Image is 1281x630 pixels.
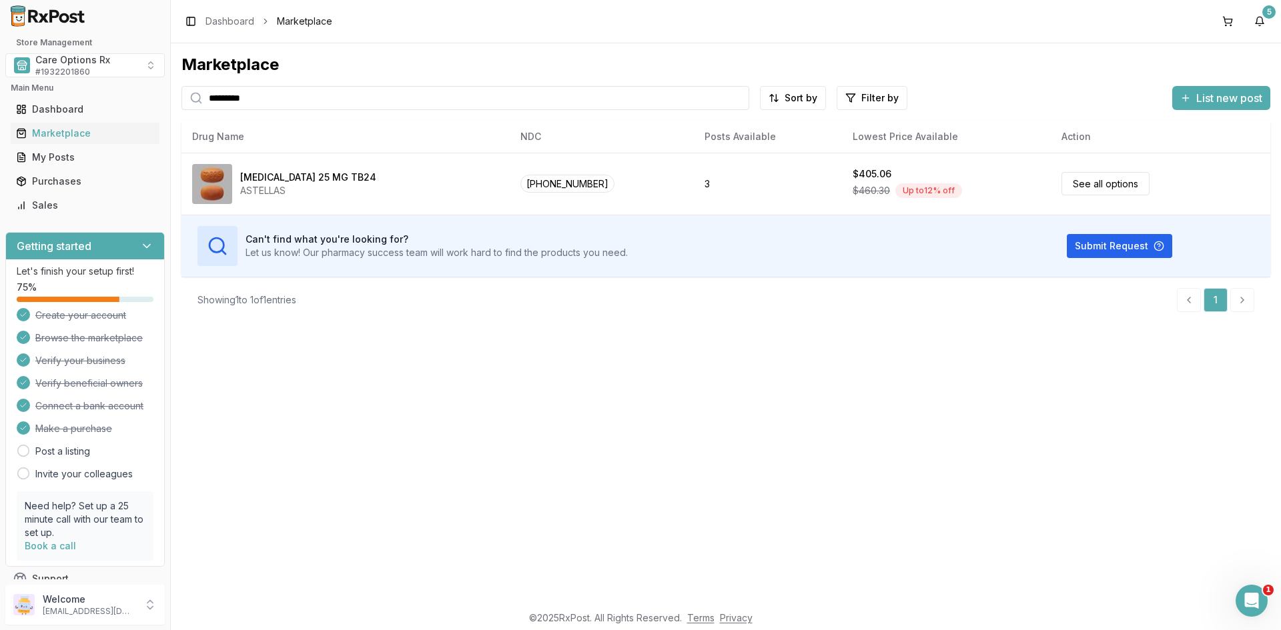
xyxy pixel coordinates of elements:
span: Sort by [785,91,817,105]
a: My Posts [11,145,159,169]
button: Marketplace [5,123,165,144]
img: User avatar [13,594,35,615]
span: Care Options Rx [35,53,110,67]
div: Sales [16,199,154,212]
nav: breadcrumb [205,15,332,28]
a: Purchases [11,169,159,193]
div: ASTELLAS [240,184,376,197]
h3: Getting started [17,238,91,254]
a: Dashboard [205,15,254,28]
a: Post a listing [35,445,90,458]
h2: Store Management [5,37,165,48]
span: Filter by [861,91,899,105]
th: Drug Name [181,121,510,153]
a: See all options [1061,172,1150,195]
span: 75 % [17,281,37,294]
button: My Posts [5,147,165,168]
h2: Main Menu [11,83,159,93]
th: Action [1051,121,1270,153]
span: $460.30 [853,184,890,197]
button: Dashboard [5,99,165,120]
iframe: Intercom live chat [1236,585,1268,617]
span: Verify your business [35,354,125,367]
p: Welcome [43,593,135,606]
div: Dashboard [16,103,154,116]
div: Marketplace [16,127,154,140]
button: Filter by [837,86,907,110]
button: Sales [5,195,165,216]
span: Verify beneficial owners [35,377,143,390]
span: Connect a bank account [35,399,143,413]
a: Sales [11,193,159,217]
button: Submit Request [1067,234,1172,258]
nav: pagination [1177,288,1254,312]
span: Make a purchase [35,422,112,435]
h3: Can't find what you're looking for? [246,233,628,246]
a: Book a call [25,540,76,551]
img: RxPost Logo [5,5,91,27]
button: List new post [1172,86,1270,110]
td: 3 [694,153,842,215]
span: Marketplace [277,15,332,28]
span: 1 [1263,585,1274,595]
div: Up to 12 % off [895,183,962,198]
div: Marketplace [181,54,1270,75]
p: Let us know! Our pharmacy success team will work hard to find the products you need. [246,246,628,259]
div: [MEDICAL_DATA] 25 MG TB24 [240,171,376,184]
th: NDC [510,121,694,153]
button: Sort by [760,86,826,110]
th: Lowest Price Available [842,121,1051,153]
div: $405.06 [853,167,891,181]
button: 5 [1249,11,1270,32]
button: Purchases [5,171,165,192]
a: Dashboard [11,97,159,121]
a: Invite your colleagues [35,467,133,481]
span: [PHONE_NUMBER] [520,175,614,193]
a: Marketplace [11,121,159,145]
a: 1 [1204,288,1228,312]
div: My Posts [16,151,154,164]
button: Select a view [5,53,165,77]
img: Myrbetriq 25 MG TB24 [192,164,232,204]
a: Terms [687,612,715,623]
span: Browse the marketplace [35,331,143,345]
a: Privacy [720,612,753,623]
span: Create your account [35,309,126,322]
a: List new post [1172,93,1270,106]
p: Let's finish your setup first! [17,265,153,278]
button: Support [5,567,165,591]
span: List new post [1196,90,1262,106]
p: [EMAIL_ADDRESS][DOMAIN_NAME] [43,606,135,617]
p: Need help? Set up a 25 minute call with our team to set up. [25,499,145,539]
div: Purchases [16,175,154,188]
div: Showing 1 to 1 of 1 entries [197,293,296,307]
th: Posts Available [694,121,842,153]
div: 5 [1262,5,1276,19]
span: # 1932201860 [35,67,90,77]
